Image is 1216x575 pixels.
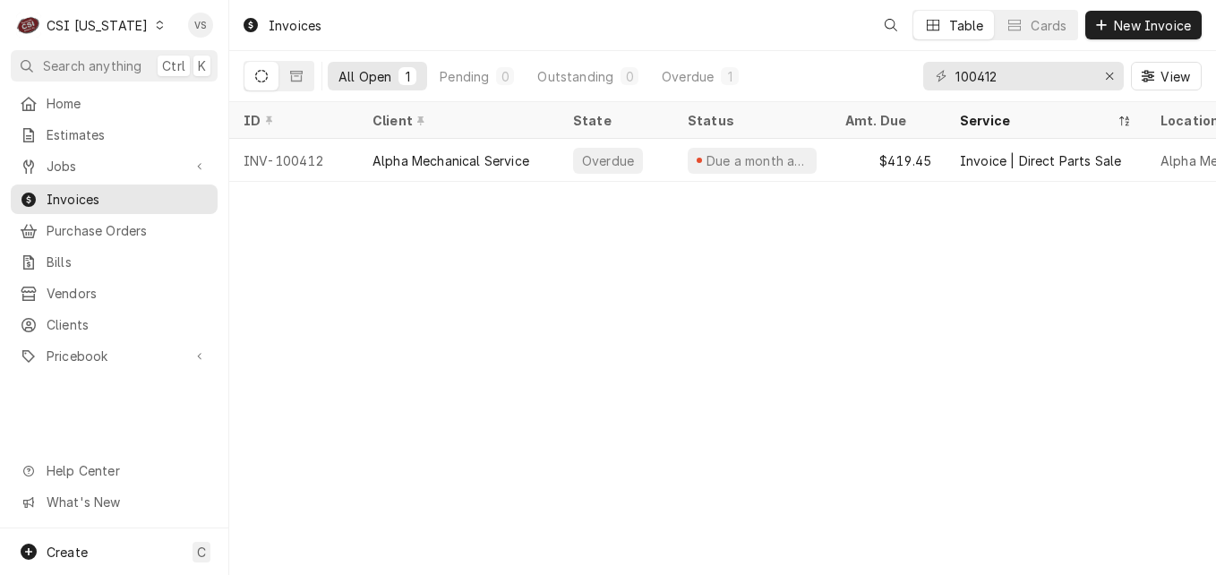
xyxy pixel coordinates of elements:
div: Alpha Mechanical Service [373,151,529,170]
div: Invoice | Direct Parts Sale [960,151,1121,170]
span: Invoices [47,190,209,209]
a: Go to Help Center [11,456,218,485]
div: CSI [US_STATE] [47,16,148,35]
a: Go to Pricebook [11,341,218,371]
div: Pending [440,67,489,86]
button: Open search [877,11,905,39]
div: Outstanding [537,67,613,86]
button: Erase input [1095,62,1124,90]
span: Search anything [43,56,141,75]
div: 1 [402,67,413,86]
span: Ctrl [162,56,185,75]
span: K [198,56,206,75]
span: C [197,543,206,562]
div: 0 [624,67,635,86]
span: Purchase Orders [47,221,209,240]
div: Due a month ago [705,151,809,170]
span: What's New [47,493,207,511]
span: Home [47,94,209,113]
div: Table [949,16,984,35]
button: Search anythingCtrlK [11,50,218,82]
a: Go to What's New [11,487,218,517]
div: Overdue [662,67,714,86]
span: Create [47,545,88,560]
input: Keyword search [955,62,1090,90]
span: View [1157,67,1194,86]
div: Vicky Stuesse's Avatar [188,13,213,38]
div: Cards [1031,16,1066,35]
button: View [1131,62,1202,90]
a: Invoices [11,185,218,214]
span: Jobs [47,157,182,176]
a: Clients [11,310,218,339]
div: 1 [724,67,735,86]
a: Estimates [11,120,218,150]
span: New Invoice [1110,16,1195,35]
span: Pricebook [47,347,182,365]
div: ID [244,111,340,130]
button: New Invoice [1085,11,1202,39]
a: Go to Jobs [11,151,218,181]
span: Estimates [47,125,209,144]
a: Vendors [11,279,218,308]
div: All Open [338,67,391,86]
a: Home [11,89,218,118]
div: Amt. Due [845,111,928,130]
div: CSI Kentucky's Avatar [16,13,41,38]
div: C [16,13,41,38]
span: Bills [47,253,209,271]
span: Vendors [47,284,209,303]
span: Clients [47,315,209,334]
a: Purchase Orders [11,216,218,245]
div: INV-100412 [229,139,358,182]
div: Service [960,111,1114,130]
div: State [573,111,659,130]
span: Help Center [47,461,207,480]
div: VS [188,13,213,38]
a: Bills [11,247,218,277]
div: Client [373,111,541,130]
div: Status [688,111,813,130]
div: 0 [500,67,510,86]
div: $419.45 [831,139,946,182]
div: Overdue [580,151,636,170]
